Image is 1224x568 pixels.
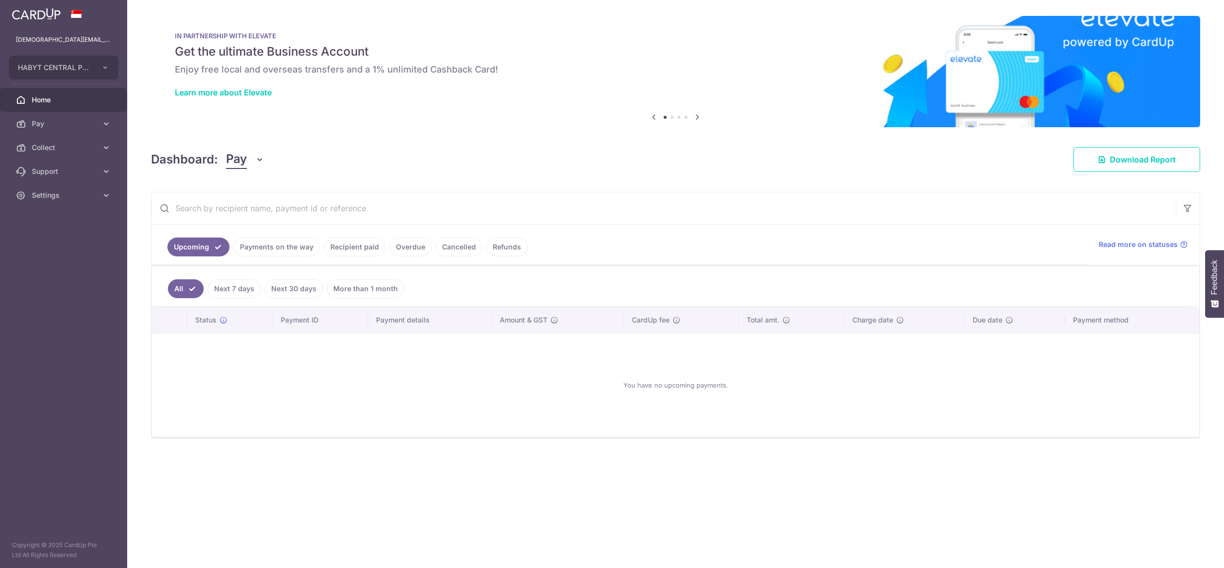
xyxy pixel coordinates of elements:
[1110,154,1176,165] span: Download Report
[1160,538,1214,563] iframe: Opens a widget where you can find more information
[151,16,1200,127] img: Renovation banner
[265,279,323,298] a: Next 30 days
[632,315,670,325] span: CardUp fee
[1099,240,1178,249] span: Read more on statuses
[324,238,385,256] a: Recipient paid
[852,315,893,325] span: Charge date
[167,238,229,256] a: Upcoming
[152,192,1176,224] input: Search by recipient name, payment id or reference
[1065,307,1199,333] th: Payment method
[747,315,779,325] span: Total amt.
[32,190,97,200] span: Settings
[164,341,1187,429] div: You have no upcoming payments.
[500,315,547,325] span: Amount & GST
[32,119,97,129] span: Pay
[226,150,264,169] button: Pay
[32,166,97,176] span: Support
[233,238,320,256] a: Payments on the way
[368,307,492,333] th: Payment details
[226,150,247,169] span: Pay
[168,279,204,298] a: All
[208,279,261,298] a: Next 7 days
[32,143,97,153] span: Collect
[151,151,218,168] h4: Dashboard:
[327,279,404,298] a: More than 1 month
[436,238,482,256] a: Cancelled
[32,95,97,105] span: Home
[1210,260,1219,295] span: Feedback
[1205,250,1224,318] button: Feedback - Show survey
[1099,240,1188,249] a: Read more on statuses
[175,32,1176,40] p: IN PARTNERSHIP WITH ELEVATE
[175,64,1176,76] h6: Enjoy free local and overseas transfers and a 1% unlimited Cashback Card!
[175,87,272,97] a: Learn more about Elevate
[16,35,111,45] p: [DEMOGRAPHIC_DATA][EMAIL_ADDRESS][DOMAIN_NAME]
[175,44,1176,60] h5: Get the ultimate Business Account
[18,63,91,73] span: HABYT CENTRAL PTE. LTD.
[1073,147,1200,172] a: Download Report
[389,238,432,256] a: Overdue
[486,238,528,256] a: Refunds
[12,8,61,20] img: CardUp
[9,56,118,80] button: HABYT CENTRAL PTE. LTD.
[973,315,1002,325] span: Due date
[273,307,368,333] th: Payment ID
[195,315,217,325] span: Status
